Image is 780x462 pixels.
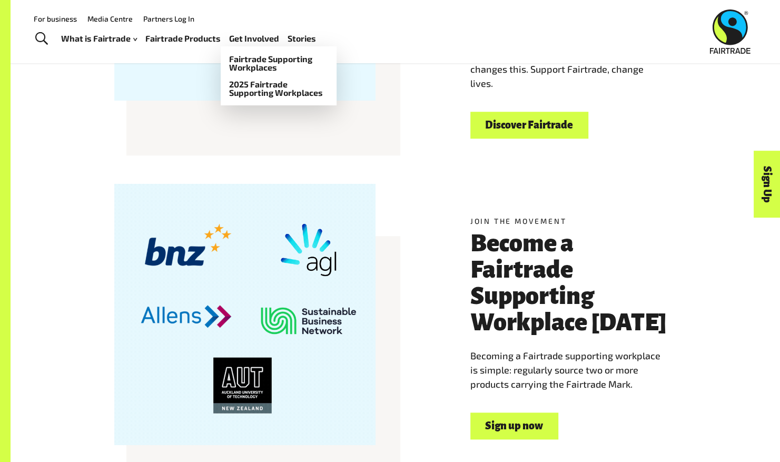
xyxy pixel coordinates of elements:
[143,14,194,23] a: Partners Log In
[470,412,558,439] a: Sign up now
[470,349,677,391] p: Becoming a Fairtrade supporting workplace is simple: regularly source two or more products carryi...
[470,215,677,227] h5: Join the movement
[34,14,77,23] a: For business
[28,26,54,52] a: Toggle Search
[221,51,337,76] a: Fairtrade Supporting Workplaces
[470,112,588,139] a: Discover Fairtrade
[710,9,751,54] img: Fairtrade Australia New Zealand logo
[470,230,677,336] h3: Become a Fairtrade Supporting Workplace [DATE]
[87,14,133,23] a: Media Centre
[288,31,316,46] a: Stories
[229,31,279,46] a: Get Involved
[221,76,337,101] a: 2025 Fairtrade Supporting Workplaces
[61,31,137,46] a: What is Fairtrade
[145,31,221,46] a: Fairtrade Products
